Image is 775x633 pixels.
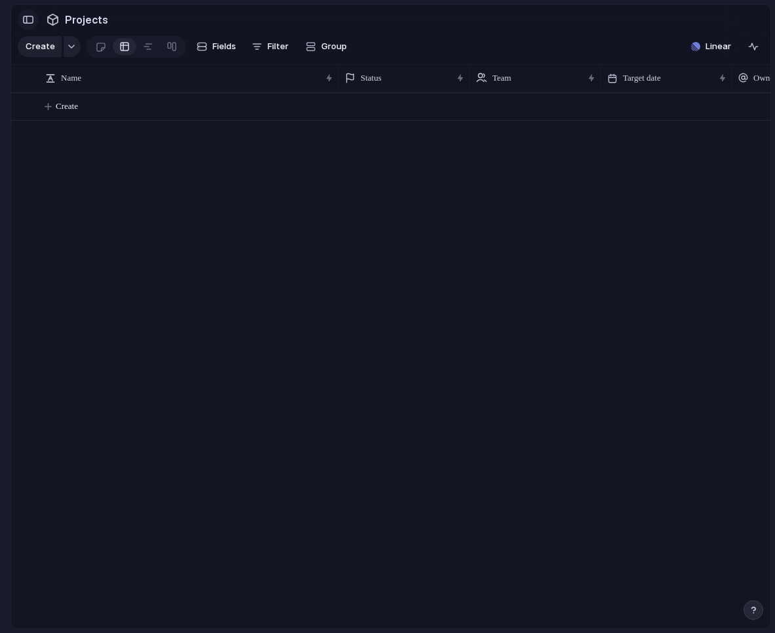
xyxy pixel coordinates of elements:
span: Team [492,71,511,85]
span: Target date [623,71,661,85]
span: Status [361,71,382,85]
span: Group [321,40,347,53]
span: Name [61,71,81,85]
span: Linear [705,40,731,53]
button: Group [299,36,353,57]
span: Create [26,40,55,53]
span: Filter [268,40,288,53]
span: Fields [212,40,236,53]
button: Linear [686,37,736,56]
span: Projects [62,8,111,31]
button: Fields [191,36,241,57]
span: Create [56,100,78,113]
button: Filter [247,36,294,57]
button: Create [18,36,62,57]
